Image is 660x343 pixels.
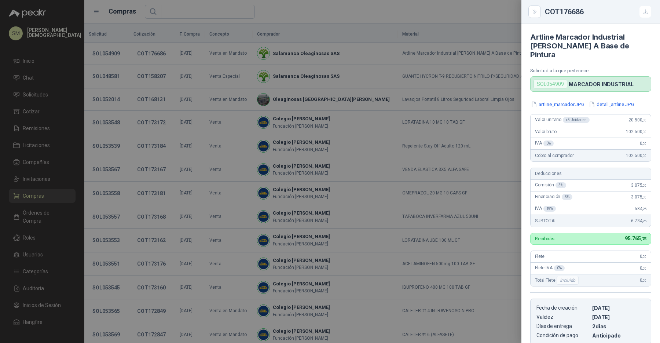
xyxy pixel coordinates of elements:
div: 3 % [555,182,566,188]
span: 3.075 [631,183,646,188]
span: ,00 [642,130,646,134]
button: Close [530,7,539,16]
p: Recibirás [535,236,554,241]
button: detall_artline.JPG [588,101,635,108]
span: Flete [535,254,544,259]
span: ,00 [642,142,646,146]
div: Incluido [557,276,579,285]
span: Comisión [535,182,566,188]
span: ,00 [642,195,646,199]
span: 95.765 [625,236,646,241]
span: IVA [535,206,556,212]
h4: Artline Marcador Industrial [PERSON_NAME] A Base de Pintura [530,33,651,59]
p: [DATE] [592,305,645,311]
p: MARCADOR INDUSTRIAL [569,81,634,87]
span: 0 [640,141,646,146]
span: Cobro al comprador [535,153,573,158]
span: ,00 [642,278,646,282]
p: Solicitud a la que pertenece [530,68,651,73]
p: Condición de pago [536,332,589,339]
span: Total Flete [535,276,580,285]
div: 3 % [562,194,572,200]
span: 3.075 [631,194,646,200]
span: 6.734 [631,218,646,223]
p: Días de entrega [536,323,589,329]
span: Financiación [535,194,572,200]
span: ,00 [642,255,646,259]
span: ,25 [642,219,646,223]
p: 2 dias [592,323,645,329]
span: 102.500 [626,129,646,134]
span: 0 [640,266,646,271]
span: Deducciones [535,171,561,176]
span: ,00 [642,118,646,122]
p: Validez [536,314,589,320]
span: Flete IVA [535,265,565,271]
p: Anticipado [592,332,645,339]
p: [DATE] [592,314,645,320]
span: Valor unitario [535,117,590,123]
span: IVA [535,141,554,146]
span: ,75 [641,237,646,241]
button: artline_marcador.JPG [530,101,585,108]
div: 19 % [543,206,556,212]
div: 0 % [554,265,565,271]
div: COT176686 [545,6,651,18]
span: 102.500 [626,153,646,158]
span: 20.500 [628,117,646,123]
span: ,00 [642,183,646,187]
span: SUBTOTAL [535,218,557,223]
span: Valor bruto [535,129,556,134]
span: 584 [635,206,646,211]
span: ,00 [642,266,646,270]
span: ,25 [642,207,646,211]
span: ,00 [642,154,646,158]
span: 0 [640,278,646,283]
span: 0 [640,254,646,259]
p: Fecha de creación [536,305,589,311]
div: 0 % [543,141,554,146]
div: x 5 Unidades [563,117,590,123]
div: SOL054909 [533,80,567,88]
